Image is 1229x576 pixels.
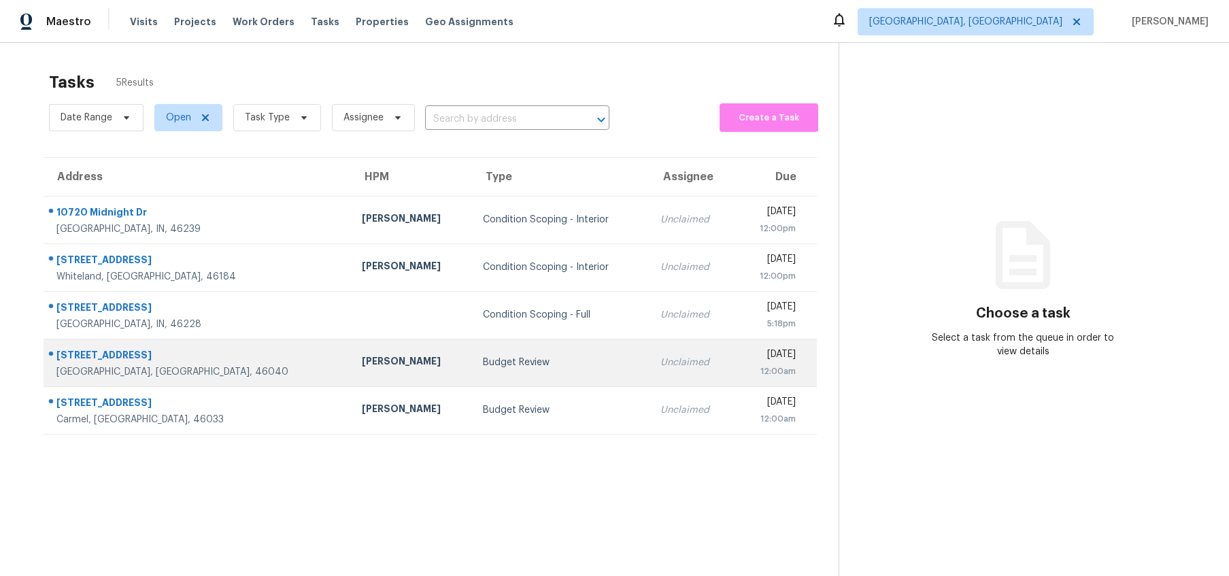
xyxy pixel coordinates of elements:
h2: Tasks [49,75,95,89]
div: 12:00pm [746,222,796,235]
div: 12:00pm [746,269,796,283]
div: Unclaimed [660,260,724,274]
div: [STREET_ADDRESS] [56,253,340,270]
div: 12:00am [746,365,796,378]
div: [PERSON_NAME] [362,402,461,419]
span: [GEOGRAPHIC_DATA], [GEOGRAPHIC_DATA] [869,15,1062,29]
div: [PERSON_NAME] [362,354,461,371]
div: [DATE] [746,252,796,269]
span: 5 Results [116,76,154,90]
div: Select a task from the queue in order to view details [931,331,1115,358]
div: Condition Scoping - Interior [483,213,639,226]
span: Properties [356,15,409,29]
div: 10720 Midnight Dr [56,205,340,222]
div: [STREET_ADDRESS] [56,348,340,365]
div: Budget Review [483,356,639,369]
th: Assignee [650,158,735,196]
div: Condition Scoping - Interior [483,260,639,274]
span: Date Range [61,111,112,124]
div: [DATE] [746,395,796,412]
span: Tasks [311,17,339,27]
div: [DATE] [746,300,796,317]
div: Unclaimed [660,308,724,322]
div: [GEOGRAPHIC_DATA], IN, 46239 [56,222,340,236]
div: Unclaimed [660,213,724,226]
span: Projects [174,15,216,29]
div: [GEOGRAPHIC_DATA], [GEOGRAPHIC_DATA], 46040 [56,365,340,379]
div: Unclaimed [660,356,724,369]
span: Visits [130,15,158,29]
h3: Choose a task [976,307,1071,320]
div: [PERSON_NAME] [362,211,461,228]
span: Create a Task [726,110,811,126]
th: Address [44,158,351,196]
div: Condition Scoping - Full [483,308,639,322]
div: 5:18pm [746,317,796,331]
th: HPM [351,158,472,196]
div: [STREET_ADDRESS] [56,301,340,318]
span: [PERSON_NAME] [1126,15,1209,29]
div: Whiteland, [GEOGRAPHIC_DATA], 46184 [56,270,340,284]
div: [GEOGRAPHIC_DATA], IN, 46228 [56,318,340,331]
div: [DATE] [746,348,796,365]
span: Maestro [46,15,91,29]
div: Carmel, [GEOGRAPHIC_DATA], 46033 [56,413,340,426]
input: Search by address [425,109,571,130]
button: Create a Task [720,103,818,132]
th: Due [735,158,817,196]
span: Work Orders [233,15,294,29]
span: Task Type [245,111,290,124]
span: Assignee [343,111,384,124]
div: Budget Review [483,403,639,417]
button: Open [592,110,611,129]
span: Geo Assignments [425,15,514,29]
div: [DATE] [746,205,796,222]
div: 12:00am [746,412,796,426]
div: Unclaimed [660,403,724,417]
span: Open [166,111,191,124]
div: [PERSON_NAME] [362,259,461,276]
th: Type [472,158,650,196]
div: [STREET_ADDRESS] [56,396,340,413]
